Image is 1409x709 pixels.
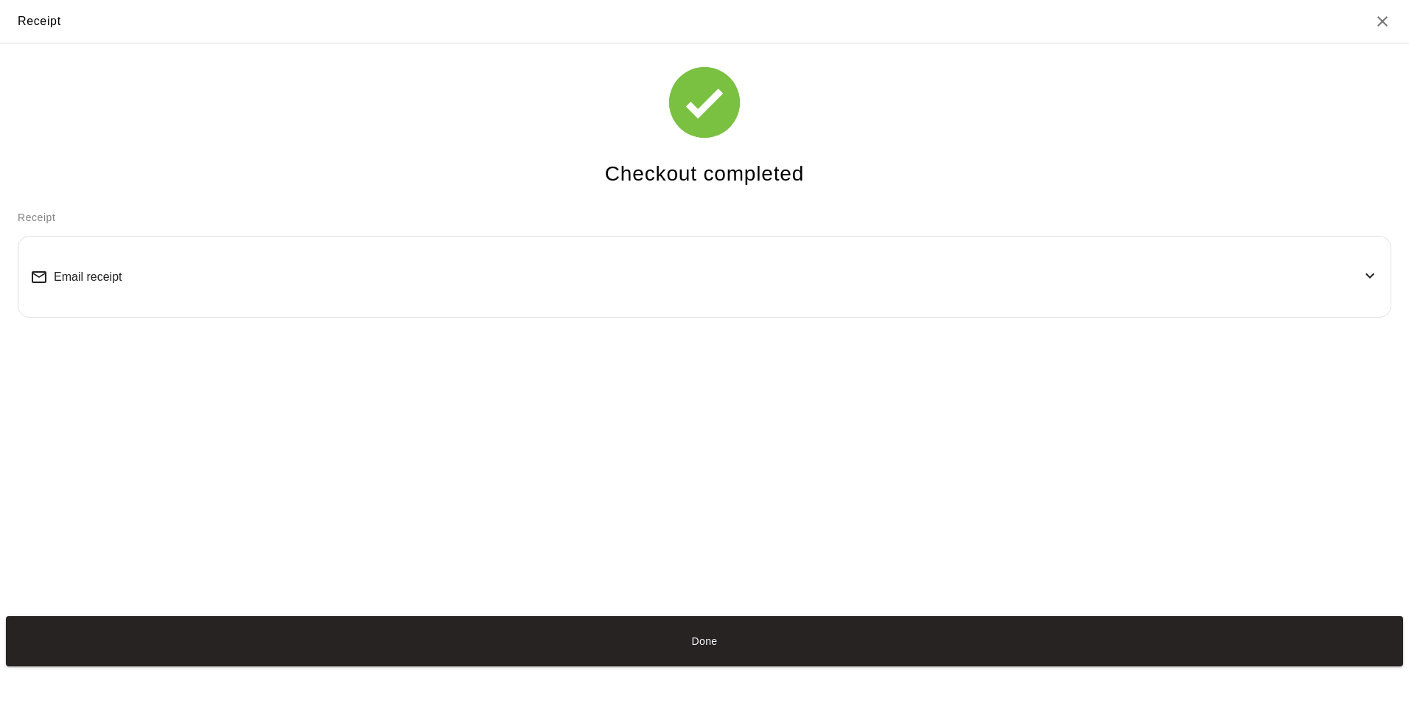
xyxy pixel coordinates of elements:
[1374,13,1391,30] button: Close
[605,161,804,187] h4: Checkout completed
[6,616,1403,666] button: Done
[54,270,122,284] span: Email receipt
[18,12,61,31] div: Receipt
[18,210,1391,226] p: Receipt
